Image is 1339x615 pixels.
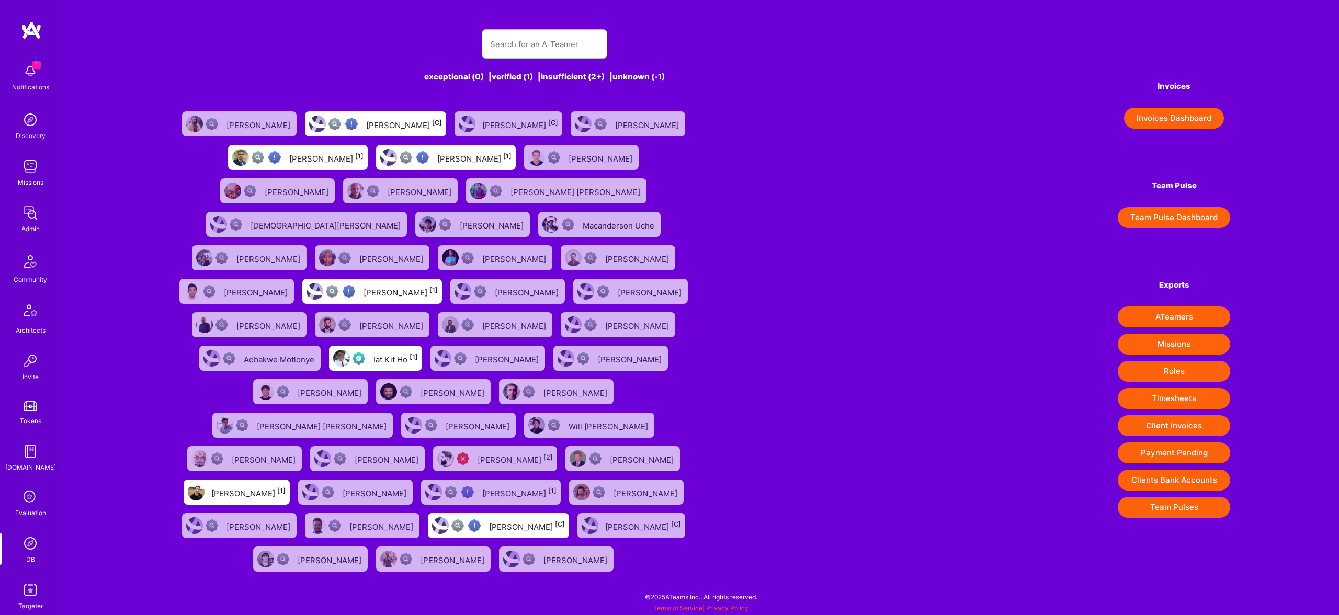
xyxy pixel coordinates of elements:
[577,283,594,300] img: User Avatar
[202,208,411,241] a: User AvatarNot Scrubbed[DEMOGRAPHIC_DATA][PERSON_NAME]
[359,251,425,265] div: [PERSON_NAME]
[454,352,467,365] img: Not Scrubbed
[416,151,429,164] img: High Potential User
[203,350,220,367] img: User Avatar
[311,241,434,275] a: User AvatarNot Scrubbed[PERSON_NAME]
[489,519,565,532] div: [PERSON_NAME]
[565,316,582,333] img: User Avatar
[211,485,286,499] div: [PERSON_NAME]
[15,507,46,518] div: Evaluation
[523,553,535,565] img: Not Scrubbed
[188,308,311,341] a: User AvatarNot Scrubbed[PERSON_NAME]
[460,218,526,231] div: [PERSON_NAME]
[372,141,520,174] a: User AvatarNot fully vettedHigh Potential User[PERSON_NAME][1]
[22,371,39,382] div: Invite
[573,509,689,542] a: User Avatar[PERSON_NAME][C]
[364,284,438,298] div: [PERSON_NAME]
[345,118,358,130] img: High Potential User
[543,385,609,398] div: [PERSON_NAME]
[319,249,336,266] img: User Avatar
[301,107,450,141] a: User AvatarNot fully vettedHigh Potential User[PERSON_NAME][C]
[528,417,545,434] img: User Avatar
[614,485,679,499] div: [PERSON_NAME]
[339,174,462,208] a: User AvatarNot Scrubbed[PERSON_NAME]
[405,417,422,434] img: User Avatar
[380,149,397,166] img: User Avatar
[178,107,301,141] a: User AvatarNot Scrubbed[PERSON_NAME]
[605,318,671,332] div: [PERSON_NAME]
[380,551,397,567] img: User Avatar
[302,484,319,500] img: User Avatar
[1118,470,1230,491] button: Clients Bank Accounts
[333,350,350,367] img: User Avatar
[478,452,553,465] div: [PERSON_NAME]
[557,241,679,275] a: User AvatarNot Scrubbed[PERSON_NAME]
[495,284,561,298] div: [PERSON_NAME]
[437,450,454,467] img: User Avatar
[520,408,659,442] a: User AvatarNot ScrubbedWill [PERSON_NAME]
[1118,442,1230,463] button: Payment Pending
[20,202,41,223] img: admin teamwork
[455,283,471,300] img: User Avatar
[1118,497,1230,518] button: Team Pulses
[462,174,651,208] a: User AvatarNot Scrubbed[PERSON_NAME] [PERSON_NAME]
[653,604,702,612] a: Terms of Service
[347,183,364,199] img: User Avatar
[548,487,557,495] sup: [1]
[334,452,346,465] img: Not Scrubbed
[196,249,213,266] img: User Avatar
[417,475,565,509] a: User AvatarNot fully vettedHigh Potential User[PERSON_NAME][1]
[208,408,397,442] a: User AvatarNot Scrubbed[PERSON_NAME] [PERSON_NAME]
[706,604,748,612] a: Privacy Policy
[424,509,573,542] a: User AvatarNot fully vettedHigh Potential User[PERSON_NAME][C]
[20,415,41,426] div: Tokens
[380,383,397,400] img: User Avatar
[565,249,582,266] img: User Avatar
[309,116,326,132] img: User Avatar
[1118,108,1230,129] a: Invoices Dashboard
[400,151,412,164] img: Not fully vetted
[569,151,634,164] div: [PERSON_NAME]
[671,520,681,528] sup: [C]
[459,116,475,132] img: User Avatar
[510,184,642,198] div: [PERSON_NAME] [PERSON_NAME]
[289,151,364,164] div: [PERSON_NAME]
[188,241,311,275] a: User AvatarNot Scrubbed[PERSON_NAME]
[186,116,203,132] img: User Avatar
[555,520,565,528] sup: [C]
[653,604,748,612] span: |
[26,554,35,565] div: DB
[314,450,331,467] img: User Avatar
[20,61,41,82] img: bell
[226,117,292,131] div: [PERSON_NAME]
[490,31,599,58] input: Search for an A-Teamer
[210,216,227,233] img: User Avatar
[569,275,692,308] a: User AvatarNot Scrubbed[PERSON_NAME]
[397,408,520,442] a: User AvatarNot Scrubbed[PERSON_NAME]
[1124,108,1224,129] button: Invoices Dashboard
[482,485,557,499] div: [PERSON_NAME]
[353,352,365,365] img: Evaluation Call Pending
[589,452,602,465] img: Not Scrubbed
[450,107,566,141] a: User Avatar[PERSON_NAME][C]
[470,183,487,199] img: User Avatar
[18,600,43,611] div: Targeter
[605,519,681,532] div: [PERSON_NAME]
[425,419,437,431] img: Not Scrubbed
[435,350,451,367] img: User Avatar
[186,517,203,534] img: User Avatar
[32,61,41,69] span: 1
[1118,207,1230,228] a: Team Pulse Dashboard
[520,141,643,174] a: User AvatarNot Scrubbed[PERSON_NAME]
[20,441,41,462] img: guide book
[257,383,274,400] img: User Avatar
[251,218,403,231] div: [DEMOGRAPHIC_DATA][PERSON_NAME]
[226,519,292,532] div: [PERSON_NAME]
[584,318,597,331] img: Not Scrubbed
[326,285,338,298] img: Not fully vetted
[1118,388,1230,409] button: Timesheets
[236,251,302,265] div: [PERSON_NAME]
[557,308,679,341] a: User AvatarNot Scrubbed[PERSON_NAME]
[232,452,298,465] div: [PERSON_NAME]
[495,542,618,576] a: User AvatarNot Scrubbed[PERSON_NAME]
